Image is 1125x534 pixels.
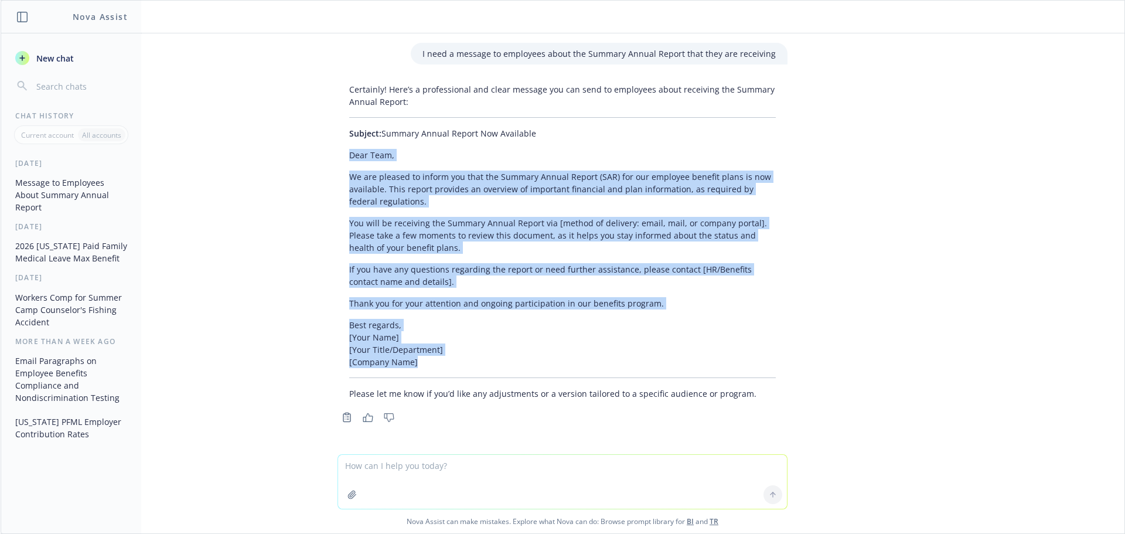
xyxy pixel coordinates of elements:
p: You will be receiving the Summary Annual Report via [method of delivery: email, mail, or company ... [349,217,776,254]
input: Search chats [34,78,127,94]
div: Chat History [1,111,141,121]
p: Summary Annual Report Now Available [349,127,776,140]
p: If you have any questions regarding the report or need further assistance, please contact [HR/Ben... [349,263,776,288]
p: Current account [21,130,74,140]
div: [DATE] [1,273,141,283]
button: 2026 [US_STATE] Paid Family Medical Leave Max Benefit [11,236,132,268]
svg: Copy to clipboard [342,412,352,423]
button: Thumbs down [380,409,398,426]
span: New chat [34,52,74,64]
p: I need a message to employees about the Summary Annual Report that they are receiving [422,47,776,60]
h1: Nova Assist [73,11,128,23]
p: We are pleased to inform you that the Summary Annual Report (SAR) for our employee benefit plans ... [349,171,776,208]
a: TR [710,516,718,526]
div: More than a week ago [1,336,141,346]
p: All accounts [82,130,121,140]
button: Workers Comp for Summer Camp Counselor's Fishing Accident [11,288,132,332]
p: Thank you for your attention and ongoing participation in our benefits program. [349,297,776,309]
p: Certainly! Here’s a professional and clear message you can send to employees about receiving the ... [349,83,776,108]
p: Dear Team, [349,149,776,161]
a: BI [687,516,694,526]
div: [DATE] [1,158,141,168]
div: [DATE] [1,222,141,232]
p: Please let me know if you’d like any adjustments or a version tailored to a specific audience or ... [349,387,776,400]
span: Nova Assist can make mistakes. Explore what Nova can do: Browse prompt library for and [5,509,1120,533]
button: Message to Employees About Summary Annual Report [11,173,132,217]
p: Best regards, [Your Name] [Your Title/Department] [Company Name] [349,319,776,368]
span: Subject: [349,128,381,139]
button: [US_STATE] PFML Employer Contribution Rates [11,412,132,444]
button: Email Paragraphs on Employee Benefits Compliance and Nondiscrimination Testing [11,351,132,407]
button: New chat [11,47,132,69]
